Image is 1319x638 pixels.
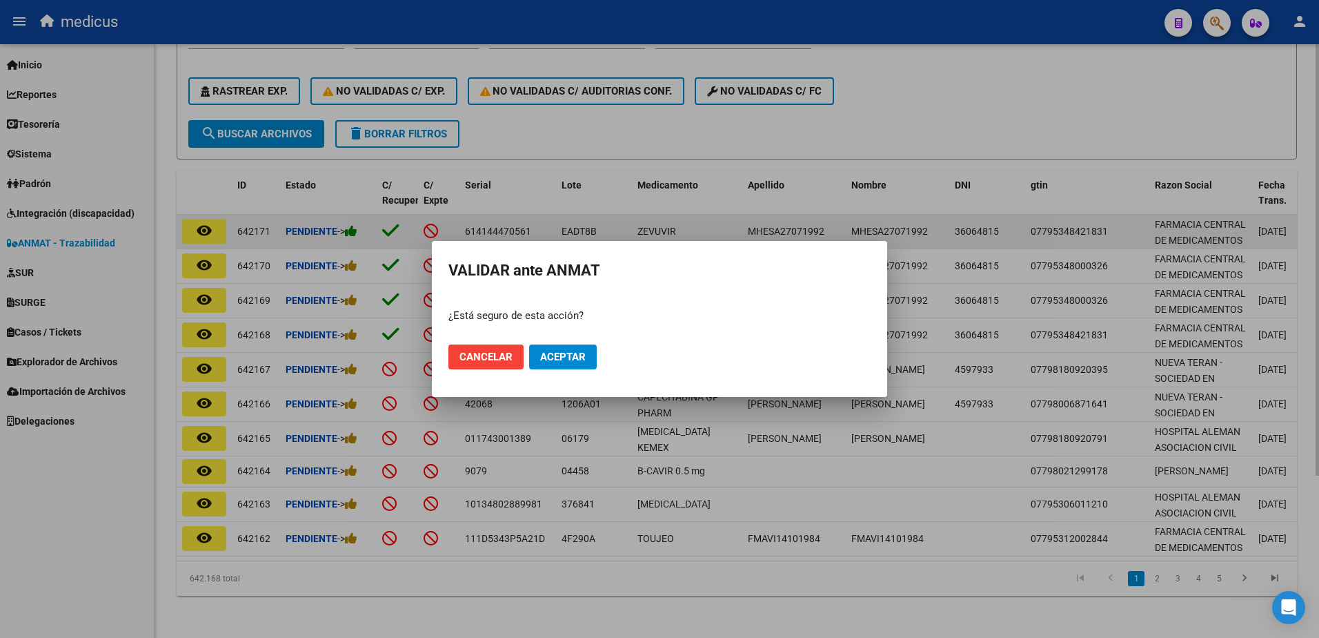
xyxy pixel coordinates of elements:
[529,345,597,369] button: Aceptar
[1272,591,1305,624] div: Open Intercom Messenger
[448,345,524,369] button: Cancelar
[448,258,871,284] h2: VALIDAR ante ANMAT
[448,308,871,324] p: ¿Está seguro de esta acción?
[459,351,513,363] span: Cancelar
[540,351,586,363] span: Aceptar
